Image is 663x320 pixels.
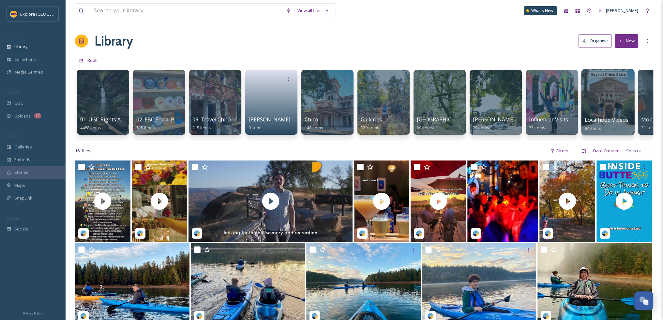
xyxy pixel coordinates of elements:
a: 03_Travel Chico Social Posts215 items [192,117,261,131]
span: WIDGETS [7,134,22,139]
span: 84 items [585,125,601,131]
button: Organise [579,34,611,48]
a: [PERSON_NAME]29 items [473,117,515,131]
a: Privacy Policy [23,309,42,317]
a: Chico148 items [305,117,323,131]
span: Stories [14,169,28,175]
span: Localhood Videos [585,116,629,123]
span: Embeds [14,157,30,163]
a: What's New [524,6,557,15]
span: Privacy Policy [23,311,42,315]
button: Open Chat [634,291,653,310]
span: 215 items [192,125,211,131]
img: snapsea-logo.png [416,230,422,237]
img: thumbnail [411,160,466,242]
img: Butte%20County%20logo.png [10,11,17,17]
span: Galleries [14,144,32,150]
span: 939 items [361,125,379,131]
span: Chico [305,116,318,123]
img: snapsea-logo.png [543,313,549,319]
span: Maps [14,182,25,188]
div: 27 [34,113,41,118]
span: 0 items [249,125,263,131]
span: 615 items [136,125,155,131]
img: explorebuttecountyca-5729672.jpg [467,160,538,242]
a: Localhood Videos84 items [585,117,629,131]
a: Galleries939 items [361,117,382,131]
img: snapsea-logo.png [359,230,366,237]
a: 02_EBC Social Posts615 items [136,117,185,131]
img: thumbnail [75,160,130,242]
a: [GEOGRAPHIC_DATA]39 items [417,117,469,131]
span: 29 items [473,125,489,131]
span: 02_EBC Social Posts [136,116,185,123]
img: snapsea-logo.png [473,230,479,237]
button: New [615,34,638,48]
img: thumbnail [354,160,409,242]
span: Influencer Visits [529,116,568,123]
span: Collections [14,56,36,63]
img: snapsea-logo.png [545,230,551,237]
span: Media Centres [14,69,43,75]
span: Root [87,57,97,63]
a: [PERSON_NAME]0 items [249,117,290,131]
img: snapsea-logo.png [80,313,87,319]
span: [GEOGRAPHIC_DATA] [417,116,469,123]
span: MEDIA [7,34,18,38]
img: snapsea-logo.png [602,230,608,237]
img: snapsea-logo.png [311,313,318,319]
span: [PERSON_NAME] [606,7,638,13]
a: View all files [294,4,332,17]
span: Explore [GEOGRAPHIC_DATA] [20,11,78,17]
span: Select all [626,148,643,154]
span: 4488 items [80,125,101,131]
img: thumbnail [596,160,652,242]
div: Date Created [590,145,623,157]
span: 161 file s [75,148,90,154]
img: snapsea-logo.png [427,313,434,319]
img: thumbnail [539,160,595,242]
span: SnapLink [14,195,32,201]
span: 03_Travel Chico Social Posts [192,116,261,123]
img: snapsea-logo.png [196,313,203,319]
img: snapsea-logo.png [80,230,87,237]
span: Library [14,44,27,50]
a: Library [95,31,133,51]
a: Influencer Visits33 items [529,117,568,131]
a: Root [87,56,97,64]
span: Galleries [361,116,382,123]
span: COLLECT [7,90,21,95]
span: 01_UGC Rights Approved [80,116,141,123]
span: UGC [14,100,23,106]
img: snapsea-logo.png [194,230,200,237]
span: [PERSON_NAME] [473,116,515,123]
input: Search your library [90,4,282,18]
img: thumbnail [188,160,353,242]
span: 21 items [641,125,657,131]
span: [PERSON_NAME] [249,116,290,123]
span: Socials [14,226,28,232]
a: [PERSON_NAME] [595,4,641,17]
img: snapsea-logo.png [137,230,143,237]
span: 33 items [529,125,545,131]
span: 39 items [417,125,433,131]
a: 01_UGC Rights Approved4488 items [80,117,141,131]
span: Uploads [14,113,31,119]
img: thumbnail [132,160,187,242]
span: SOCIALS [7,216,20,221]
div: Filters [547,145,572,157]
span: 148 items [305,125,323,131]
